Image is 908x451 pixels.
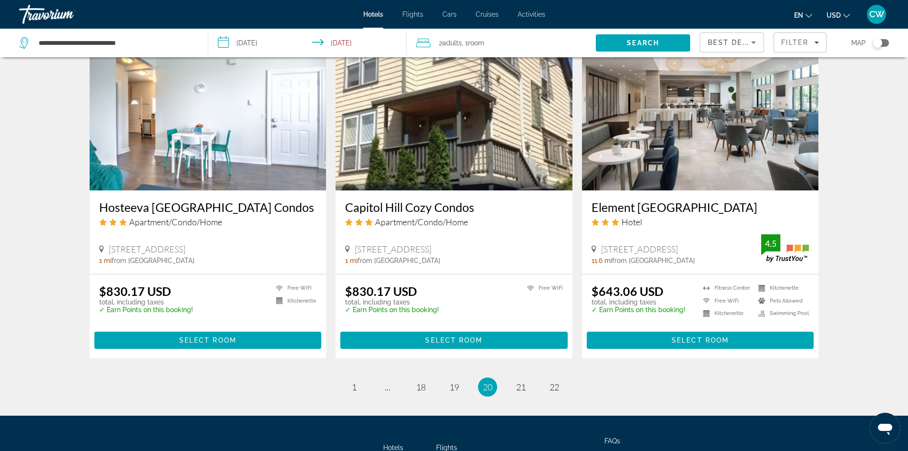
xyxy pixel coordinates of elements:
[754,310,809,318] li: Swimming Pool
[587,334,814,345] a: Select Room
[522,284,563,292] li: Free WiFi
[794,11,803,19] span: en
[754,297,809,305] li: Pets Allowed
[271,297,316,305] li: Kitchenette
[468,39,484,47] span: Room
[345,298,439,306] p: total, including taxes
[866,39,889,47] button: Toggle map
[592,284,663,298] ins: $643.06 USD
[355,244,431,254] span: [STREET_ADDRESS]
[476,10,499,18] a: Cruises
[483,382,492,392] span: 20
[754,284,809,292] li: Kitchenette
[439,36,462,50] span: 2
[340,332,568,349] button: Select Room
[698,284,754,292] li: Fitness Center
[112,257,194,264] span: from [GEOGRAPHIC_DATA]
[345,217,563,227] div: 3 star Apartment
[345,200,563,214] a: Capitol Hill Cozy Condos
[425,336,482,344] span: Select Room
[38,36,194,50] input: Search hotel destination
[604,437,620,445] a: FAQs
[442,10,457,18] a: Cars
[99,284,171,298] ins: $830.17 USD
[363,10,383,18] a: Hotels
[592,257,612,264] span: 11.6 mi
[90,378,819,397] nav: Pagination
[99,306,193,314] p: ✓ Earn Points on this booking!
[385,382,390,392] span: ...
[612,257,695,264] span: from [GEOGRAPHIC_DATA]
[622,217,642,227] span: Hotel
[851,36,866,50] span: Map
[99,200,317,214] a: Hosteeva [GEOGRAPHIC_DATA] Condos
[592,306,685,314] p: ✓ Earn Points on this booking!
[109,244,185,254] span: [STREET_ADDRESS]
[99,257,112,264] span: 1 mi
[761,234,809,262] img: TrustYou guest rating badge
[375,217,468,227] span: Apartment/Condo/Home
[340,334,568,345] a: Select Room
[402,10,423,18] a: Flights
[518,10,545,18] a: Activities
[781,39,808,46] span: Filter
[550,382,559,392] span: 22
[94,334,322,345] a: Select Room
[345,306,439,314] p: ✓ Earn Points on this booking!
[794,8,812,22] button: Change language
[582,38,819,190] img: Element Seattle Sea Tac Airport
[870,413,900,443] iframe: Button to launch messaging window
[129,217,222,227] span: Apartment/Condo/Home
[416,382,426,392] span: 18
[708,37,756,48] mat-select: Sort by
[869,10,884,19] span: CW
[336,38,572,190] img: Capitol Hill Cozy Condos
[864,4,889,24] button: User Menu
[708,39,757,46] span: Best Deals
[698,310,754,318] li: Kitchenette
[99,217,317,227] div: 3 star Apartment
[627,39,659,47] span: Search
[601,244,678,254] span: [STREET_ADDRESS]
[592,217,809,227] div: 3 star Hotel
[352,382,357,392] span: 1
[90,38,326,190] img: Hosteeva Capitol Hill Condos
[271,284,316,292] li: Free WiFi
[357,257,440,264] span: from [GEOGRAPHIC_DATA]
[345,284,417,298] ins: $830.17 USD
[826,11,841,19] span: USD
[449,382,459,392] span: 19
[179,336,236,344] span: Select Room
[698,297,754,305] li: Free WiFi
[208,29,407,57] button: Select check in and out date
[94,332,322,349] button: Select Room
[592,200,809,214] a: Element [GEOGRAPHIC_DATA]
[407,29,596,57] button: Travelers: 2 adults, 0 children
[761,238,780,249] div: 4.5
[19,2,114,27] a: Travorium
[99,298,193,306] p: total, including taxes
[672,336,729,344] span: Select Room
[462,36,484,50] span: , 1
[345,257,357,264] span: 1 mi
[826,8,850,22] button: Change currency
[516,382,526,392] span: 21
[442,39,462,47] span: Adults
[596,34,690,52] button: Search
[587,332,814,349] button: Select Room
[774,32,826,52] button: Filters
[592,298,685,306] p: total, including taxes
